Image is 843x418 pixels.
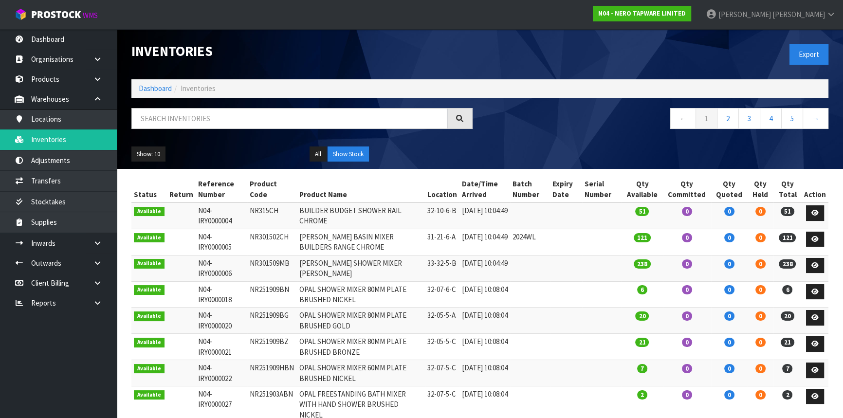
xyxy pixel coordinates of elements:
th: Qty Committed [663,176,711,202]
th: Product Name [297,176,424,202]
span: 0 [755,285,766,294]
td: NR251909HBN [247,360,297,386]
td: OPAL SHOWER MIXER 80MM PLATE BRUSHED NICKEL [297,281,424,308]
span: 0 [755,364,766,373]
td: NR251909BZ [247,334,297,360]
img: cube-alt.png [15,8,27,20]
td: [PERSON_NAME] BASIN MIXER BUILDERS RANGE CHROME [297,229,424,255]
th: Product Code [247,176,297,202]
td: OPAL SHOWER MIXER 80MM PLATE BRUSHED GOLD [297,308,424,334]
td: NR315CH [247,202,297,229]
span: 0 [724,311,734,321]
td: 32-07-6-C [425,281,459,308]
td: 32-10-6-B [425,202,459,229]
span: 21 [635,338,649,347]
span: 0 [682,364,692,373]
button: Export [789,44,828,65]
span: Available [134,364,165,374]
td: N04-IRY0000006 [196,255,247,281]
span: 0 [724,338,734,347]
a: → [803,108,828,129]
span: 20 [781,311,794,321]
td: N04-IRY0000005 [196,229,247,255]
span: 7 [637,364,647,373]
th: Batch Number [510,176,550,202]
a: ← [670,108,696,129]
span: 238 [634,259,651,269]
span: 0 [724,285,734,294]
td: 32-05-5-A [425,308,459,334]
td: 33-32-5-B [425,255,459,281]
span: 2 [637,390,647,400]
span: 121 [779,233,796,242]
span: 0 [724,259,734,269]
span: Available [134,207,165,217]
span: Available [134,390,165,400]
h1: Inventories [131,44,473,59]
th: Action [802,176,828,202]
span: Available [134,233,165,243]
span: Available [134,338,165,347]
span: 6 [637,285,647,294]
td: N04-IRY0000004 [196,202,247,229]
input: Search inventories [131,108,447,129]
td: OPAL SHOWER MIXER 60MM PLATE BRUSHED NICKEL [297,360,424,386]
span: 0 [682,285,692,294]
span: 121 [634,233,651,242]
td: 31-21-6-A [425,229,459,255]
span: 0 [755,311,766,321]
td: [PERSON_NAME] SHOWER MIXER [PERSON_NAME] [297,255,424,281]
small: WMS [83,11,98,20]
td: BUILDER BUDGET SHOWER RAIL CHROME [297,202,424,229]
strong: N04 - NERO TAPWARE LIMITED [598,9,686,18]
a: 3 [738,108,760,129]
a: 5 [781,108,803,129]
th: Status [131,176,167,202]
th: Location [425,176,459,202]
span: 0 [682,259,692,269]
span: Available [134,259,165,269]
a: Dashboard [139,84,172,93]
button: Show Stock [328,146,369,162]
a: 2 [717,108,739,129]
td: NR301509MB [247,255,297,281]
td: NR301502CH [247,229,297,255]
span: [PERSON_NAME] [772,10,825,19]
td: NR251909BN [247,281,297,308]
td: [DATE] 10:08:04 [459,308,511,334]
span: 0 [755,259,766,269]
td: 32-05-5-C [425,334,459,360]
th: Reference Number [196,176,247,202]
span: ProStock [31,8,81,21]
span: 7 [782,364,792,373]
td: N04-IRY0000020 [196,308,247,334]
span: 21 [781,338,794,347]
a: N04 - NERO TAPWARE LIMITED [593,6,691,21]
a: 1 [696,108,717,129]
th: Serial Number [582,176,622,202]
span: [PERSON_NAME] [718,10,771,19]
span: 51 [781,207,794,216]
a: 4 [760,108,782,129]
span: Available [134,311,165,321]
button: All [310,146,327,162]
span: 0 [724,364,734,373]
span: 0 [724,207,734,216]
td: 2024WL [510,229,550,255]
td: [DATE] 10:08:04 [459,334,511,360]
td: [DATE] 10:08:04 [459,360,511,386]
span: 0 [755,207,766,216]
td: 32-07-5-C [425,360,459,386]
span: 0 [724,390,734,400]
th: Expiry Date [550,176,582,202]
span: 51 [635,207,649,216]
span: 2 [782,390,792,400]
th: Date/Time Arrived [459,176,511,202]
td: OPAL SHOWER MIXER 80MM PLATE BRUSHED BRONZE [297,334,424,360]
span: 0 [724,233,734,242]
th: Qty Total [773,176,802,202]
td: [DATE] 10:04:49 [459,255,511,281]
span: 238 [779,259,796,269]
span: Available [134,285,165,295]
td: NR251909BG [247,308,297,334]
